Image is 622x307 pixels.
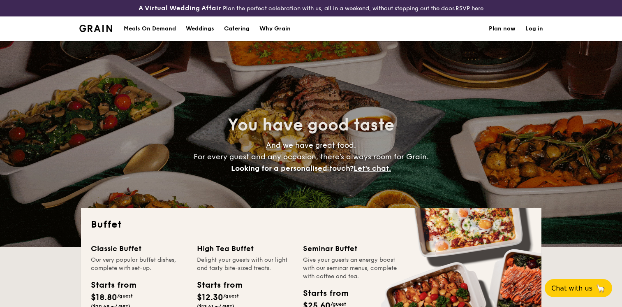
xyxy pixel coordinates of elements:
a: Meals On Demand [119,16,181,41]
h2: Buffet [91,218,532,231]
span: 🦙 [596,284,606,293]
span: Chat with us [551,284,592,292]
div: Starts from [197,279,242,291]
div: Starts from [303,287,348,300]
span: /guest [117,293,133,299]
img: Grain [79,25,113,32]
a: RSVP here [456,5,483,12]
div: Why Grain [259,16,291,41]
div: Classic Buffet [91,243,187,254]
a: Why Grain [254,16,296,41]
div: High Tea Buffet [197,243,293,254]
h4: A Virtual Wedding Affair [139,3,221,13]
div: Starts from [91,279,136,291]
span: Let's chat. [354,164,391,173]
div: Delight your guests with our light and tasty bite-sized treats. [197,256,293,272]
a: Logotype [79,25,113,32]
div: Our very popular buffet dishes, complete with set-up. [91,256,187,272]
span: $18.80 [91,293,117,302]
h1: Catering [224,16,250,41]
a: Catering [219,16,254,41]
a: Log in [525,16,543,41]
div: Plan the perfect celebration with us, all in a weekend, without stepping out the door. [104,3,518,13]
div: Meals On Demand [124,16,176,41]
span: /guest [331,301,346,307]
button: Chat with us🦙 [545,279,612,297]
div: Give your guests an energy boost with our seminar menus, complete with coffee and tea. [303,256,399,281]
div: Seminar Buffet [303,243,399,254]
a: Weddings [181,16,219,41]
span: $12.30 [197,293,223,302]
a: Plan now [489,16,516,41]
div: Weddings [186,16,214,41]
span: /guest [223,293,239,299]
